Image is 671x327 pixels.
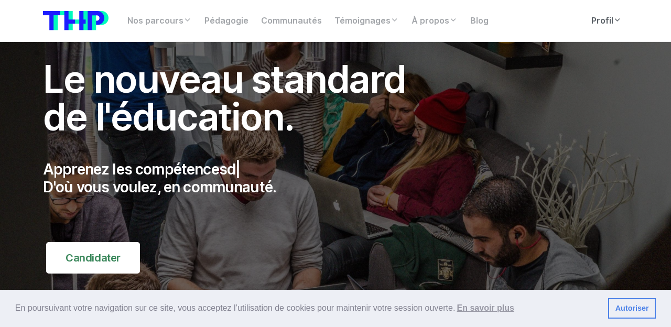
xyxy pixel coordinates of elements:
[121,10,198,31] a: Nos parcours
[328,10,405,31] a: Témoignages
[585,10,628,31] a: Profil
[608,298,656,319] a: dismiss cookie message
[255,10,328,31] a: Communautés
[43,161,429,196] p: Apprenez les compétences D'où vous voulez, en communauté.
[15,300,600,316] span: En poursuivant votre navigation sur ce site, vous acceptez l’utilisation de cookies pour mainteni...
[455,300,516,316] a: learn more about cookies
[43,60,429,136] h1: Le nouveau standard de l'éducation.
[43,11,109,30] img: logo
[227,160,235,178] span: d
[464,10,495,31] a: Blog
[46,242,140,274] a: Candidater
[235,160,240,178] span: |
[405,10,464,31] a: À propos
[198,10,255,31] a: Pédagogie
